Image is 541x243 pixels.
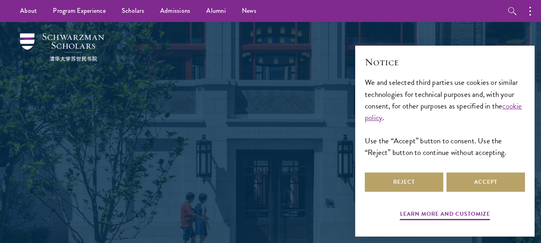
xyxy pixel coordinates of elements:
[365,76,525,158] div: We and selected third parties use cookies or similar technologies for technical purposes and, wit...
[365,173,443,192] button: Reject
[400,209,490,221] button: Learn more and customize
[365,100,522,123] a: cookie policy
[365,55,525,69] h2: Notice
[446,173,525,192] button: Accept
[20,33,104,61] img: Schwarzman Scholars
